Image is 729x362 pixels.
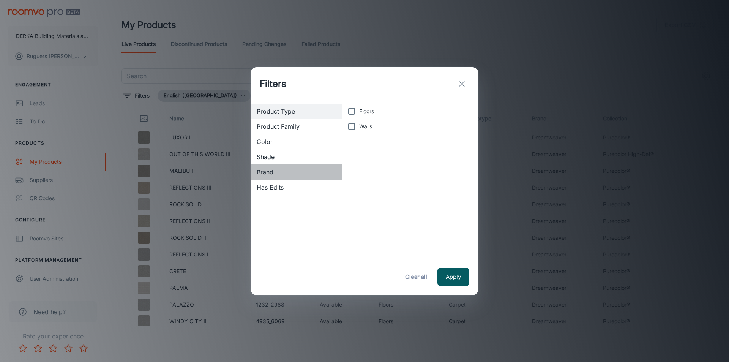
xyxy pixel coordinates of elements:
[437,268,469,286] button: Apply
[260,77,286,91] h1: Filters
[359,122,372,131] span: Walls
[251,119,342,134] div: Product Family
[251,104,342,119] div: Product Type
[251,164,342,180] div: Brand
[251,180,342,195] div: Has Edits
[257,137,336,146] span: Color
[251,134,342,149] div: Color
[257,107,336,116] span: Product Type
[359,107,374,115] span: Floors
[257,152,336,161] span: Shade
[257,122,336,131] span: Product Family
[257,183,336,192] span: Has Edits
[401,268,431,286] button: Clear all
[454,76,469,92] button: exit
[251,149,342,164] div: Shade
[257,168,336,177] span: Brand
